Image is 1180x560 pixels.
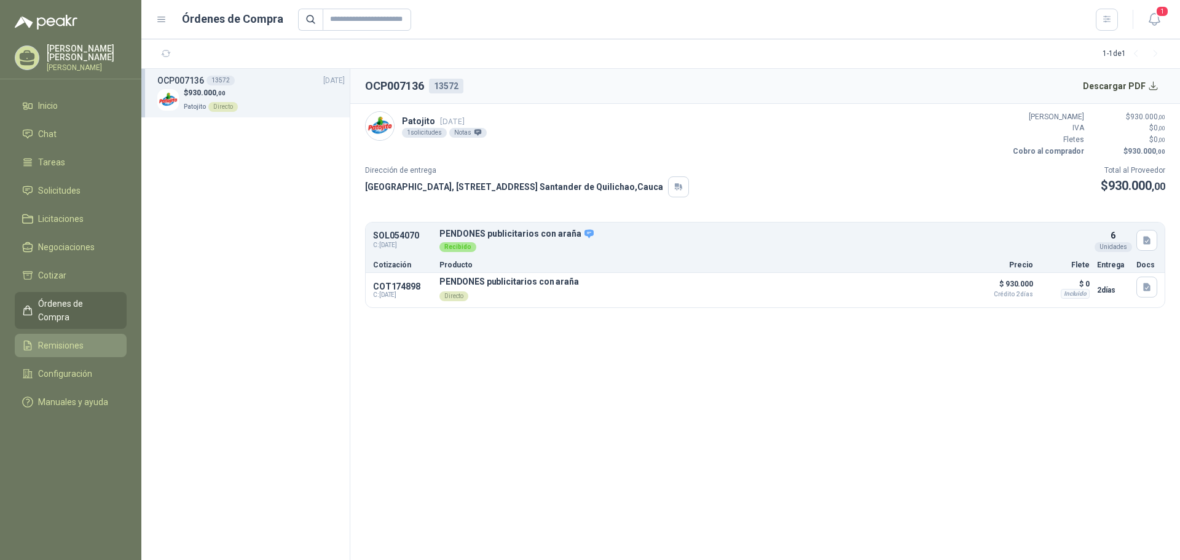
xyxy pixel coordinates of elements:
p: [PERSON_NAME] [47,64,127,71]
span: ,00 [216,90,226,97]
span: Chat [38,127,57,141]
p: Precio [972,261,1033,269]
span: Configuración [38,367,92,381]
p: IVA [1010,122,1084,134]
p: [PERSON_NAME] [1010,111,1084,123]
span: Cotizar [38,269,66,282]
span: [DATE] [440,117,465,126]
div: 13572 [206,76,235,85]
span: Inicio [38,99,58,112]
span: ,00 [1158,125,1165,132]
p: [PERSON_NAME] [PERSON_NAME] [47,44,127,61]
p: $ [1101,176,1165,195]
span: ,00 [1158,114,1165,120]
p: Total al Proveedor [1101,165,1165,176]
span: C: [DATE] [373,240,432,250]
a: Manuales y ayuda [15,390,127,414]
span: 1 [1155,6,1169,17]
a: OCP00713613572[DATE] Company Logo$930.000,00PatojitoDirecto [157,74,345,112]
div: Notas [449,128,487,138]
a: Negociaciones [15,235,127,259]
div: Directo [208,102,238,112]
span: C: [DATE] [373,291,432,299]
span: Tareas [38,156,65,169]
div: Directo [439,291,468,301]
span: Remisiones [38,339,84,352]
span: 0 [1154,124,1165,132]
div: 13572 [429,79,463,93]
p: [GEOGRAPHIC_DATA], [STREET_ADDRESS] Santander de Quilichao , Cauca [365,180,663,194]
span: 0 [1154,135,1165,144]
a: Órdenes de Compra [15,292,127,329]
span: ,00 [1156,148,1165,155]
p: Cotización [373,261,432,269]
div: Incluido [1061,289,1090,299]
p: $ [1091,122,1165,134]
img: Company Logo [157,89,179,111]
p: Patojito [402,114,487,128]
span: Manuales y ayuda [38,395,108,409]
p: SOL054070 [373,231,432,240]
p: Producto [439,261,964,269]
p: PENDONES publicitarios con araña [439,277,579,286]
span: ,00 [1152,181,1165,192]
span: Licitaciones [38,212,84,226]
span: ,00 [1158,136,1165,143]
span: Solicitudes [38,184,81,197]
p: $ 0 [1040,277,1090,291]
p: Docs [1136,261,1157,269]
a: Remisiones [15,334,127,357]
span: 930.000 [1128,147,1165,156]
div: Unidades [1095,242,1132,252]
p: Flete [1040,261,1090,269]
a: Tareas [15,151,127,174]
span: Órdenes de Compra [38,297,115,324]
button: Descargar PDF [1076,74,1166,98]
span: 930.000 [188,89,226,97]
a: Chat [15,122,127,146]
div: 1 solicitudes [402,128,447,138]
div: 1 - 1 de 1 [1103,44,1165,64]
h2: OCP007136 [365,77,424,95]
div: Recibido [439,242,476,252]
span: 930.000 [1130,112,1165,121]
span: 930.000 [1108,178,1165,193]
a: Licitaciones [15,207,127,231]
p: PENDONES publicitarios con araña [439,229,1090,240]
a: Inicio [15,94,127,117]
p: Fletes [1010,134,1084,146]
span: Patojito [184,103,206,110]
p: Dirección de entrega [365,165,689,176]
p: $ [1091,146,1165,157]
p: COT174898 [373,282,432,291]
a: Solicitudes [15,179,127,202]
p: $ [184,87,238,99]
button: 1 [1143,9,1165,31]
h1: Órdenes de Compra [182,10,283,28]
span: Crédito 2 días [972,291,1033,298]
p: Entrega [1097,261,1129,269]
p: $ [1091,134,1165,146]
img: Logo peakr [15,15,77,30]
p: $ 930.000 [972,277,1033,298]
h3: OCP007136 [157,74,204,87]
p: 2 días [1097,283,1129,298]
p: $ [1091,111,1165,123]
a: Configuración [15,362,127,385]
a: Cotizar [15,264,127,287]
span: Negociaciones [38,240,95,254]
p: 6 [1111,229,1115,242]
img: Company Logo [366,112,394,140]
span: [DATE] [323,75,345,87]
p: Cobro al comprador [1010,146,1084,157]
